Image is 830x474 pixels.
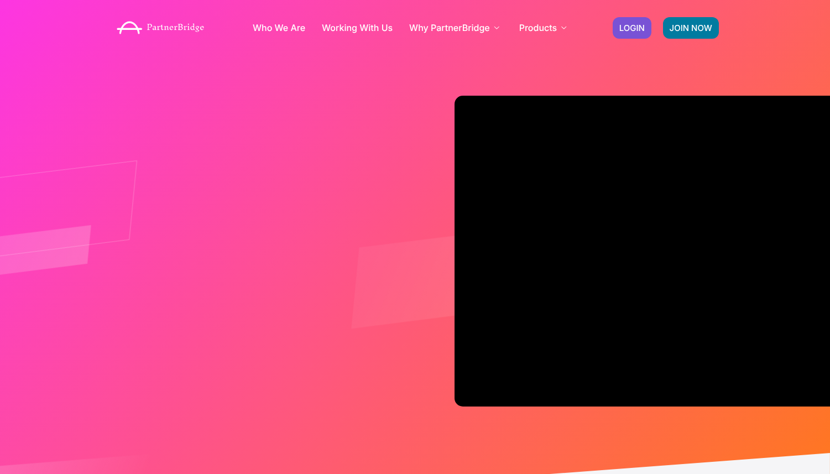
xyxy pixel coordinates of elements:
a: Who We Are [253,23,305,32]
a: Working With Us [322,23,393,32]
a: JOIN NOW [663,17,719,39]
a: LOGIN [613,17,651,39]
a: Products [519,23,570,32]
span: LOGIN [619,24,645,32]
a: Why PartnerBridge [409,23,503,32]
span: JOIN NOW [670,24,712,32]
